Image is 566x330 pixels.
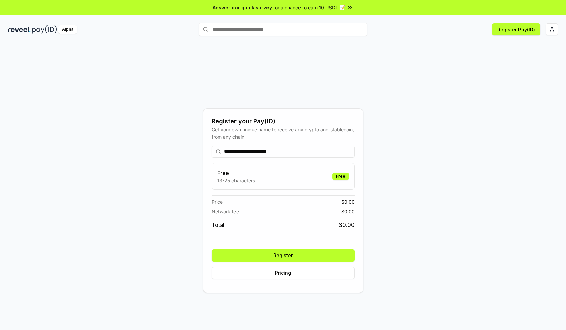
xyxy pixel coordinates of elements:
p: 13-25 characters [217,177,255,184]
span: $ 0.00 [341,208,355,215]
div: Alpha [58,25,77,34]
img: reveel_dark [8,25,31,34]
h3: Free [217,169,255,177]
span: Price [212,198,223,205]
span: Total [212,221,224,229]
span: $ 0.00 [341,198,355,205]
span: $ 0.00 [339,221,355,229]
button: Register Pay(ID) [492,23,540,35]
span: for a chance to earn 10 USDT 📝 [273,4,345,11]
button: Register [212,249,355,262]
span: Answer our quick survey [213,4,272,11]
div: Register your Pay(ID) [212,117,355,126]
div: Free [332,173,349,180]
img: pay_id [32,25,57,34]
span: Network fee [212,208,239,215]
div: Get your own unique name to receive any crypto and stablecoin, from any chain [212,126,355,140]
button: Pricing [212,267,355,279]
